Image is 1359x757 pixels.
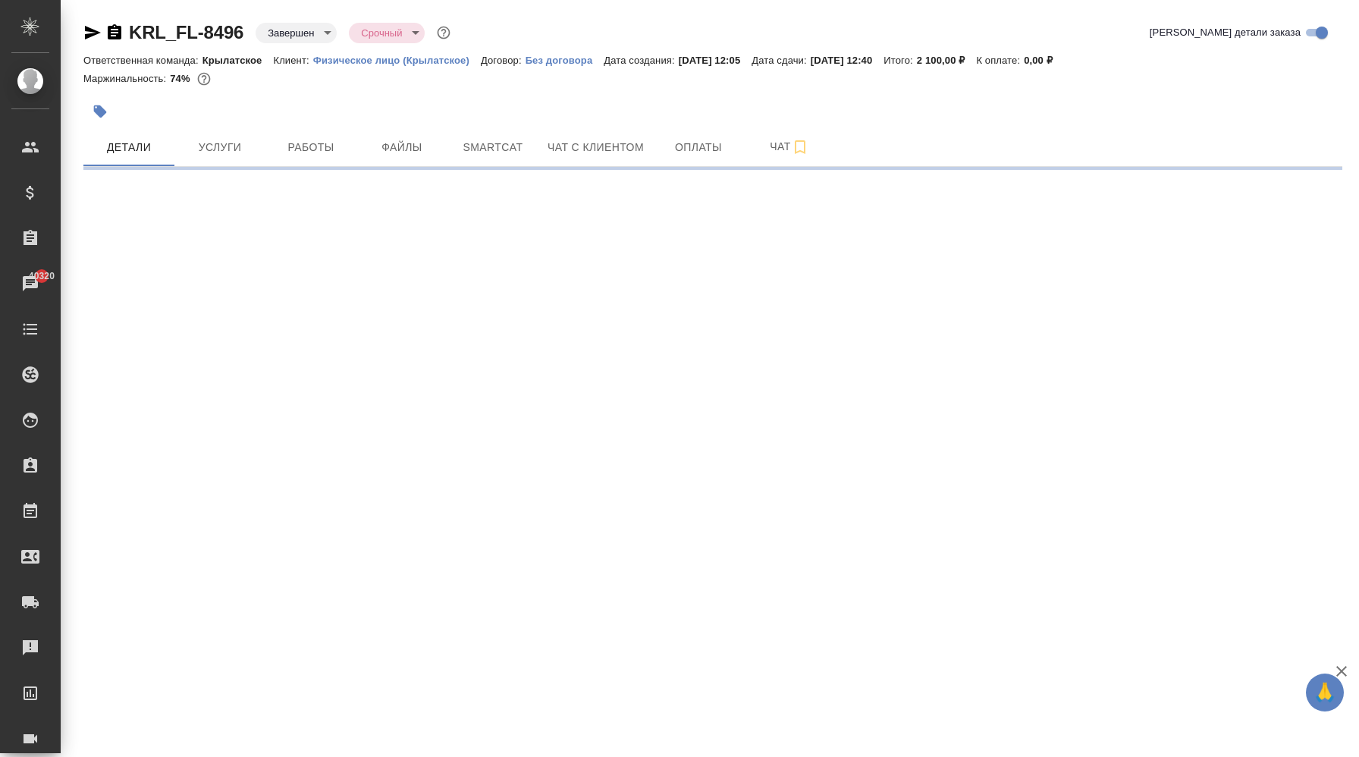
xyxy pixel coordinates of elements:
p: Ответственная команда: [83,55,202,66]
span: [PERSON_NAME] детали заказа [1150,25,1301,40]
p: К оплате: [976,55,1024,66]
button: 🙏 [1306,674,1344,711]
a: KRL_FL-8496 [129,22,243,42]
a: Без договора [526,53,604,66]
span: Smartcat [457,138,529,157]
p: Дата сдачи: [752,55,810,66]
a: 40320 [4,265,57,303]
a: Физическое лицо (Крылатское) [313,53,481,66]
span: 40320 [20,269,64,284]
p: Физическое лицо (Крылатское) [313,55,481,66]
div: Завершен [349,23,425,43]
p: Крылатское [202,55,274,66]
span: Файлы [366,138,438,157]
p: 2 100,00 ₽ [917,55,977,66]
button: Скопировать ссылку для ЯМессенджера [83,24,102,42]
button: Добавить тэг [83,95,117,128]
p: [DATE] 12:40 [811,55,884,66]
p: Договор: [481,55,526,66]
span: 🙏 [1312,677,1338,708]
span: Оплаты [662,138,735,157]
p: Дата создания: [604,55,678,66]
p: Без договора [526,55,604,66]
svg: Подписаться [791,138,809,156]
p: Итого: [884,55,916,66]
button: Срочный [356,27,406,39]
button: Доп статусы указывают на важность/срочность заказа [434,23,454,42]
button: 455.00 RUB; [194,69,214,89]
span: Чат [753,137,826,156]
button: Скопировать ссылку [105,24,124,42]
div: Завершен [256,23,337,43]
span: Чат с клиентом [548,138,644,157]
span: Услуги [184,138,256,157]
p: 74% [170,73,193,84]
p: Клиент: [273,55,312,66]
button: Завершен [263,27,319,39]
span: Работы [275,138,347,157]
p: 0,00 ₽ [1024,55,1064,66]
span: Детали [93,138,165,157]
p: Маржинальность: [83,73,170,84]
p: [DATE] 12:05 [679,55,752,66]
